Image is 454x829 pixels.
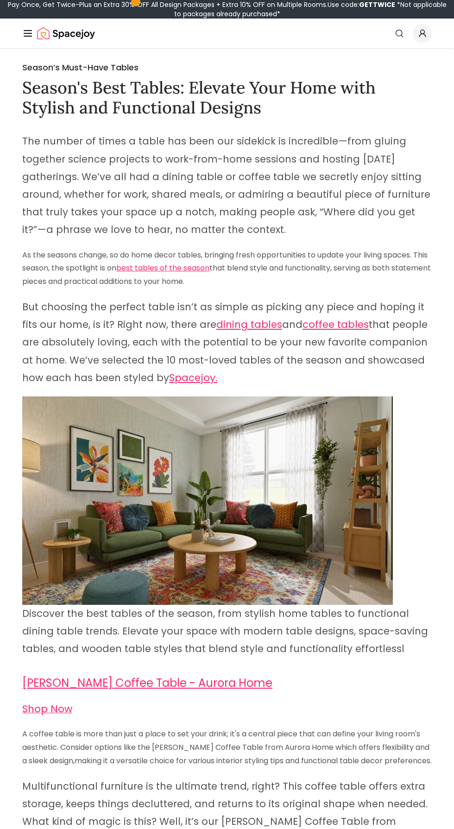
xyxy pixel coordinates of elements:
span: Discover the best tables of the season, from stylish home tables to functional dining table trend... [22,396,432,655]
p: A coffee table is more than just a place to set your drink; it's a central piece that can define ... [22,728,432,767]
span: But choosing the perfect table isn’t as simple as picking any piece and hoping it fits our home, ... [22,300,428,384]
h1: Season's Best Tables: Elevate Your Home with Stylish and Functional Designs [22,78,432,118]
a: coffee tables [303,318,369,331]
img: Spacejoy Logo [37,24,95,43]
a: Spacejoy [37,24,95,43]
nav: Global [22,19,432,48]
a: [PERSON_NAME] Coffee Table - Aurora Home [22,675,272,691]
a: Spacejoy. [169,371,217,384]
a: dining tables [216,318,282,331]
a: Shop Now [22,704,72,715]
h2: Season’s Must-Have Tables [22,61,432,74]
a: best tables of the season [116,263,209,273]
p: As the seasons change, so do home decor tables, bringing fresh opportunities to update your livin... [22,249,432,289]
span: Shop Now [22,702,72,716]
span: The number of times a table has been our sidekick is incredible—from gluing together science proj... [22,134,430,236]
